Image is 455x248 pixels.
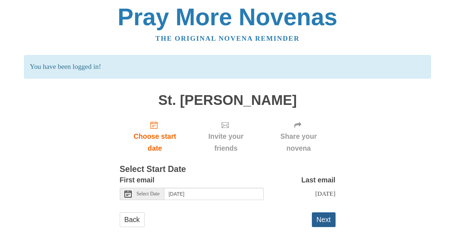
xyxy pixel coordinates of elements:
h3: Select Start Date [120,165,336,174]
label: Last email [301,174,336,186]
a: Pray More Novenas [118,4,337,30]
span: [DATE] [315,190,335,197]
p: You have been logged in! [24,55,431,79]
a: The original novena reminder [155,35,300,42]
div: Click "Next" to confirm your start date first. [262,115,336,158]
button: Next [312,212,336,227]
span: Share your novena [269,130,328,154]
a: Back [120,212,145,227]
span: Select Date [137,191,160,196]
span: Choose start date [127,130,183,154]
label: First email [120,174,155,186]
h1: St. [PERSON_NAME] [120,93,336,108]
span: Invite your friends [197,130,254,154]
div: Click "Next" to confirm your start date first. [190,115,261,158]
a: Choose start date [120,115,190,158]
